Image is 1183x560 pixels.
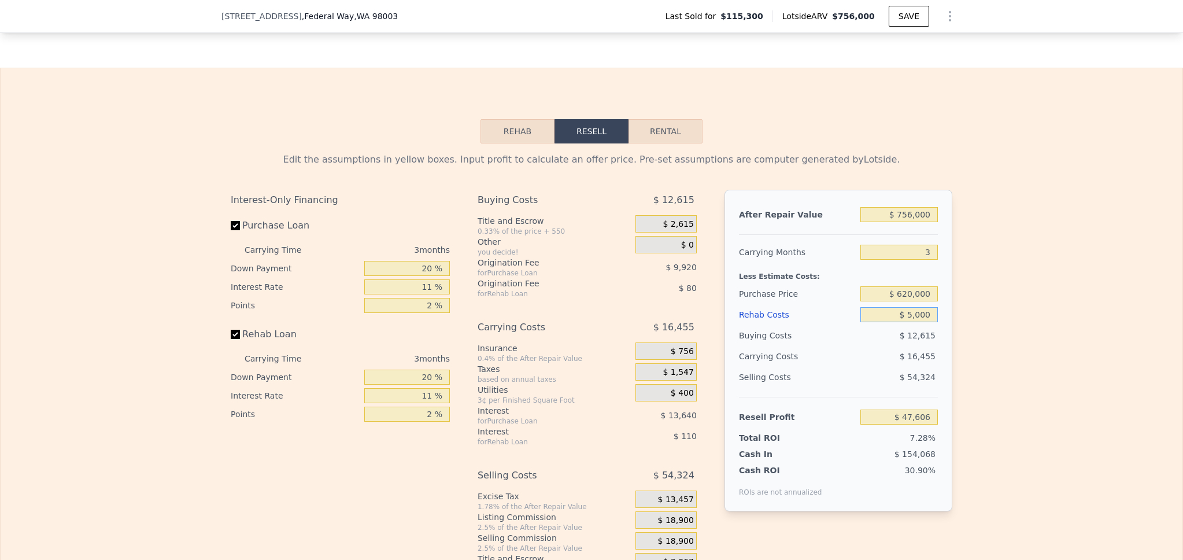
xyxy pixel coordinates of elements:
[679,283,697,293] span: $ 80
[478,317,607,338] div: Carrying Costs
[663,219,693,230] span: $ 2,615
[231,296,360,315] div: Points
[478,405,607,417] div: Interest
[302,10,398,22] span: , Federal Way
[782,10,832,22] span: Lotside ARV
[478,417,607,426] div: for Purchase Loan
[478,190,607,211] div: Buying Costs
[478,236,631,248] div: Other
[478,384,631,396] div: Utilities
[739,283,856,304] div: Purchase Price
[478,248,631,257] div: you decide!
[910,433,936,443] span: 7.28%
[354,12,398,21] span: , WA 98003
[739,325,856,346] div: Buying Costs
[478,426,607,437] div: Interest
[671,388,694,399] span: $ 400
[554,119,629,143] button: Resell
[478,511,631,523] div: Listing Commission
[681,240,694,250] span: $ 0
[739,263,938,283] div: Less Estimate Costs:
[478,532,631,544] div: Selling Commission
[671,347,694,357] span: $ 756
[653,465,694,486] span: $ 54,324
[231,324,360,345] label: Rehab Loan
[221,10,302,22] span: [STREET_ADDRESS]
[231,259,360,278] div: Down Payment
[739,242,856,263] div: Carrying Months
[478,544,631,553] div: 2.5% of the After Repair Value
[653,317,694,338] span: $ 16,455
[889,6,929,27] button: SAVE
[478,227,631,236] div: 0.33% of the price + 550
[739,304,856,325] div: Rehab Costs
[231,221,240,230] input: Purchase Loan
[324,349,450,368] div: 3 months
[739,367,856,388] div: Selling Costs
[231,153,952,167] div: Edit the assumptions in yellow boxes. Input profit to calculate an offer price. Pre-set assumptio...
[231,215,360,236] label: Purchase Loan
[231,190,450,211] div: Interest-Only Financing
[478,502,631,511] div: 1.78% of the After Repair Value
[832,12,875,21] span: $756,000
[658,515,694,526] span: $ 18,900
[478,289,607,299] div: for Rehab Loan
[478,375,631,384] div: based on annual taxes
[231,330,240,339] input: Rehab Loan
[231,368,360,386] div: Down Payment
[245,349,320,368] div: Carrying Time
[739,432,811,444] div: Total ROI
[900,352,936,361] span: $ 16,455
[478,465,607,486] div: Selling Costs
[739,407,856,428] div: Resell Profit
[938,5,962,28] button: Show Options
[478,278,607,289] div: Origination Fee
[478,396,631,405] div: 3¢ per Finished Square Foot
[666,263,696,272] span: $ 9,920
[658,495,694,505] span: $ 13,457
[739,346,811,367] div: Carrying Costs
[480,119,554,143] button: Rehab
[739,448,811,460] div: Cash In
[739,465,822,476] div: Cash ROI
[478,215,631,227] div: Title and Escrow
[666,10,721,22] span: Last Sold for
[478,491,631,502] div: Excise Tax
[245,241,320,259] div: Carrying Time
[653,190,694,211] span: $ 12,615
[661,411,697,420] span: $ 13,640
[739,204,856,225] div: After Repair Value
[231,386,360,405] div: Interest Rate
[324,241,450,259] div: 3 months
[905,466,936,475] span: 30.90%
[658,536,694,547] span: $ 18,900
[900,373,936,382] span: $ 54,324
[231,405,360,423] div: Points
[478,257,607,268] div: Origination Fee
[478,437,607,447] div: for Rehab Loan
[900,331,936,340] span: $ 12,615
[478,354,631,363] div: 0.4% of the After Repair Value
[674,432,697,441] span: $ 110
[739,476,822,497] div: ROIs are not annualized
[478,268,607,278] div: for Purchase Loan
[478,363,631,375] div: Taxes
[478,342,631,354] div: Insurance
[629,119,703,143] button: Rental
[478,523,631,532] div: 2.5% of the After Repair Value
[663,367,693,378] span: $ 1,547
[720,10,763,22] span: $115,300
[231,278,360,296] div: Interest Rate
[894,450,936,459] span: $ 154,068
